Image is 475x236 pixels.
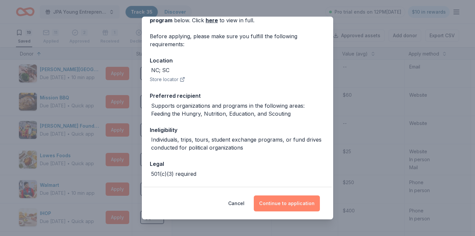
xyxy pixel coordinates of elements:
a: here [206,16,218,24]
div: NC; SC [151,66,169,74]
div: Individuals, trips, tours, student exchange programs, or fund drives conducted for political orga... [151,136,325,152]
div: Legal [150,160,325,168]
div: Location [150,56,325,65]
div: Supports organizations and programs in the following areas: Feeding the Hungry, Nutrition, Educat... [151,102,325,118]
button: Cancel [228,195,244,211]
div: Ineligibility [150,126,325,134]
div: Deadline [150,186,325,194]
button: Store locator [150,75,185,83]
div: Preferred recipient [150,91,325,100]
div: 501(c)(3) required [151,170,196,178]
div: Before applying, please make sure you fulfill the following requirements: [150,32,325,48]
button: Continue to application [254,195,320,211]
